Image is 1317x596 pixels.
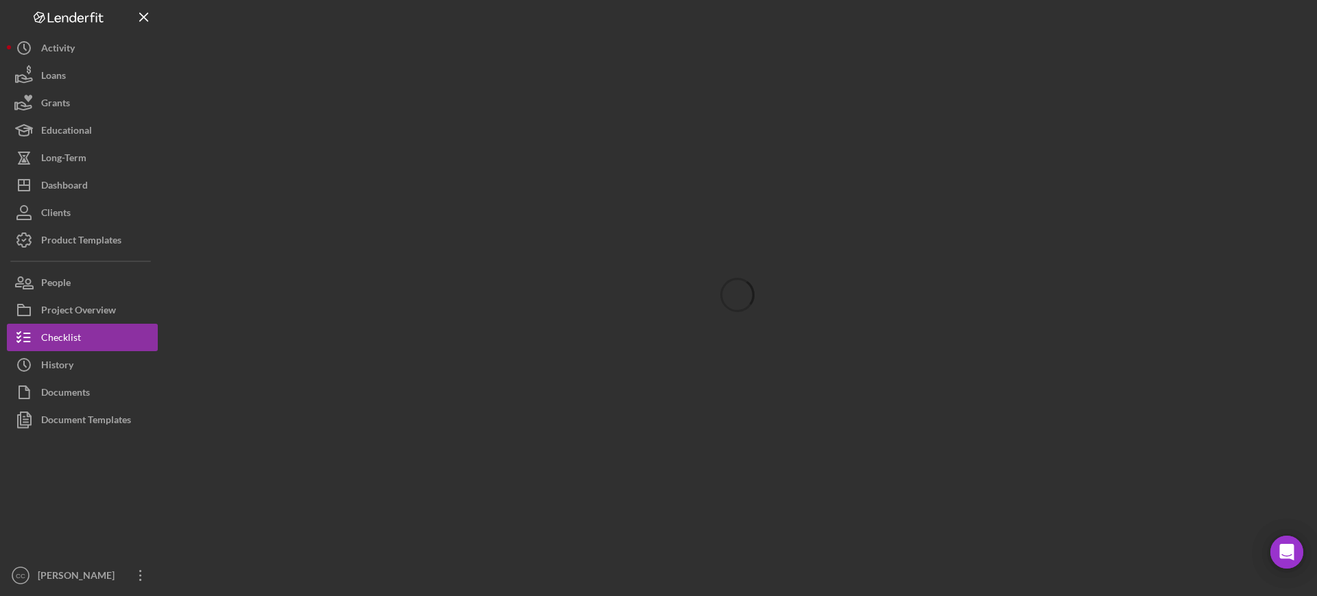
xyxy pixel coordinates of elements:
[7,296,158,324] button: Project Overview
[41,269,71,300] div: People
[7,89,158,117] button: Grants
[41,117,92,147] div: Educational
[7,406,158,433] button: Document Templates
[7,351,158,379] button: History
[41,379,90,409] div: Documents
[7,117,158,144] button: Educational
[41,406,131,437] div: Document Templates
[41,351,73,382] div: History
[16,572,25,580] text: CC
[34,562,123,593] div: [PERSON_NAME]
[7,324,158,351] button: Checklist
[7,269,158,296] button: People
[41,324,81,355] div: Checklist
[41,226,121,257] div: Product Templates
[7,62,158,89] button: Loans
[41,62,66,93] div: Loans
[1270,536,1303,569] div: Open Intercom Messenger
[7,379,158,406] button: Documents
[7,562,158,589] button: CC[PERSON_NAME]
[41,296,116,327] div: Project Overview
[7,199,158,226] button: Clients
[7,144,158,171] button: Long-Term
[41,89,70,120] div: Grants
[41,34,75,65] div: Activity
[41,171,88,202] div: Dashboard
[41,199,71,230] div: Clients
[7,226,158,254] button: Product Templates
[7,34,158,62] button: Activity
[41,144,86,175] div: Long-Term
[7,171,158,199] button: Dashboard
